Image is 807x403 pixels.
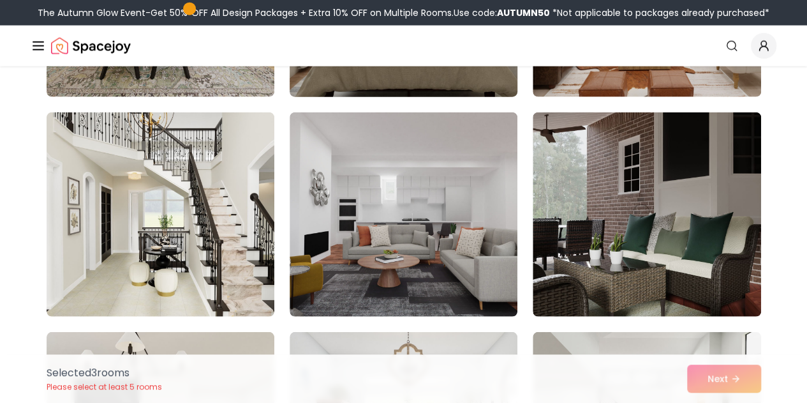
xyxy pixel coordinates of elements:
[290,112,517,317] img: Room room-23
[550,6,769,19] span: *Not applicable to packages already purchased*
[497,6,550,19] b: AUTUMN50
[533,112,760,317] img: Room room-24
[51,33,131,59] img: Spacejoy Logo
[47,365,162,381] p: Selected 3 room s
[47,112,274,317] img: Room room-22
[38,6,769,19] div: The Autumn Glow Event-Get 50% OFF All Design Packages + Extra 10% OFF on Multiple Rooms.
[31,26,776,66] nav: Global
[454,6,550,19] span: Use code:
[47,382,162,392] p: Please select at least 5 rooms
[51,33,131,59] a: Spacejoy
